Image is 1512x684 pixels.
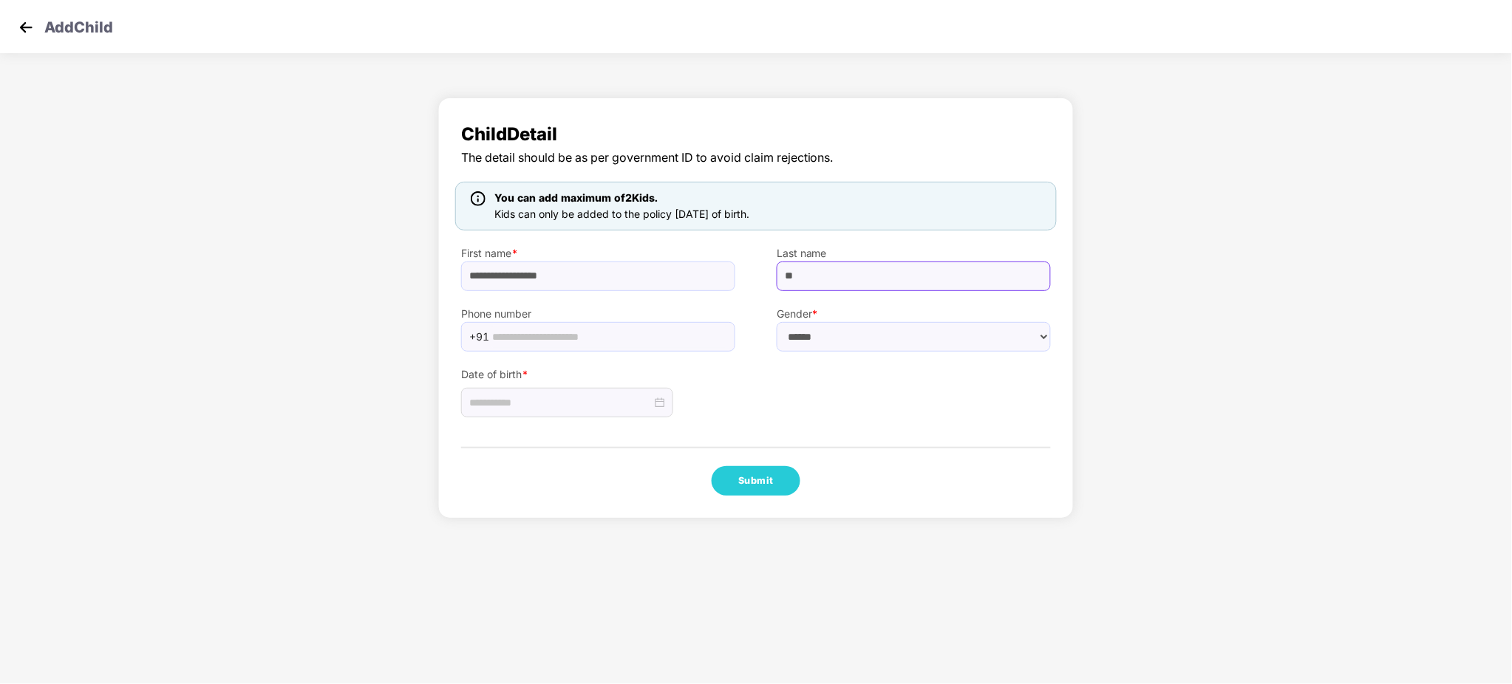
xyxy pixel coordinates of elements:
[712,466,800,496] button: Submit
[461,306,735,322] label: Phone number
[777,245,1051,261] label: Last name
[461,366,735,383] label: Date of birth
[44,16,113,34] p: Add Child
[461,148,1051,167] span: The detail should be as per government ID to avoid claim rejections.
[15,16,37,38] img: svg+xml;base64,PHN2ZyB4bWxucz0iaHR0cDovL3d3dy53My5vcmcvMjAwMC9zdmciIHdpZHRoPSIzMCIgaGVpZ2h0PSIzMC...
[494,191,658,204] span: You can add maximum of 2 Kids.
[471,191,486,206] img: icon
[494,208,749,220] span: Kids can only be added to the policy [DATE] of birth.
[469,326,489,348] span: +91
[461,120,1051,148] span: Child Detail
[461,245,735,261] label: First name
[777,306,1051,322] label: Gender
